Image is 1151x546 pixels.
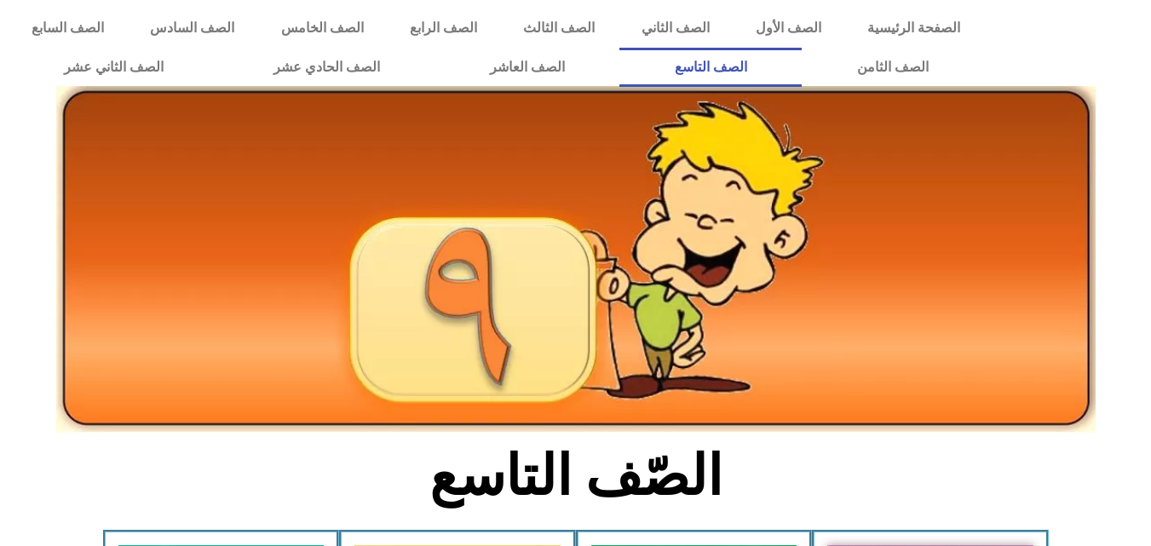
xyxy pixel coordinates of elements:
[435,48,619,87] a: الصف العاشر
[9,9,127,48] a: الصف السابع
[500,9,618,48] a: الصف الثالث
[294,443,857,509] h2: الصّف التاسع
[258,9,387,48] a: الصف الخامس
[733,9,844,48] a: الصف الأول
[218,48,435,87] a: الصف الحادي عشر
[127,9,257,48] a: الصف السادس
[387,9,500,48] a: الصف الرابع
[619,48,802,87] a: الصف التاسع
[619,9,733,48] a: الصف الثاني
[9,48,218,87] a: الصف الثاني عشر
[802,48,983,87] a: الصف الثامن
[844,9,983,48] a: الصفحة الرئيسية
